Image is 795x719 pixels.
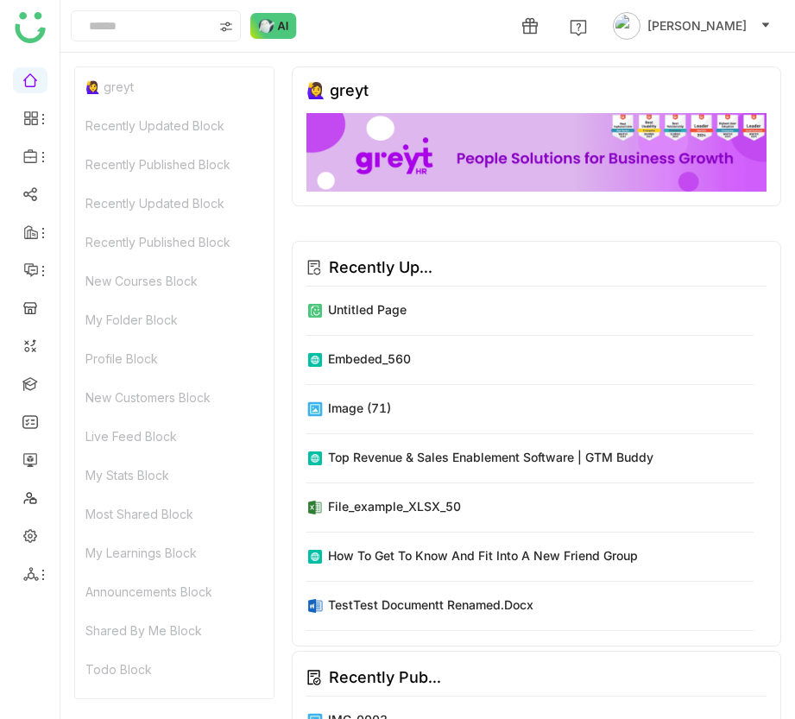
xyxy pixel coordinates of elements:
[75,495,274,533] div: Most Shared Block
[609,12,774,40] button: [PERSON_NAME]
[75,456,274,495] div: My Stats Block
[15,12,46,43] img: logo
[75,262,274,300] div: New Courses Block
[75,417,274,456] div: Live Feed Block
[328,300,407,319] div: Untitled Page
[75,106,274,145] div: Recently Updated Block
[75,67,274,106] div: 🙋‍♀️ greyt
[328,497,461,515] div: file_example_XLSX_50
[75,378,274,417] div: New Customers Block
[306,113,767,192] img: 68ca8a786afc163911e2cfd3
[75,184,274,223] div: Recently Updated Block
[328,546,638,564] div: How to Get to Know and Fit Into a New Friend Group
[75,572,274,611] div: Announcements Block
[328,399,391,417] div: image (71)
[647,16,747,35] span: [PERSON_NAME]
[328,448,653,466] div: Top Revenue & Sales Enablement Software | GTM Buddy
[570,19,587,36] img: help.svg
[219,20,233,34] img: search-type.svg
[328,596,533,614] div: TestTest Documentt renamed.docx
[329,255,432,280] div: Recently Up...
[306,81,369,99] div: 🙋‍♀️ greyt
[328,350,411,368] div: embeded_560
[75,300,274,339] div: My Folder Block
[250,13,297,39] img: ask-buddy-normal.svg
[75,223,274,262] div: Recently Published Block
[75,533,274,572] div: My Learnings Block
[75,611,274,650] div: Shared By Me Block
[75,145,274,184] div: Recently Published Block
[75,650,274,689] div: Todo Block
[613,12,640,40] img: avatar
[329,665,441,690] div: Recently Pub...
[75,339,274,378] div: Profile Block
